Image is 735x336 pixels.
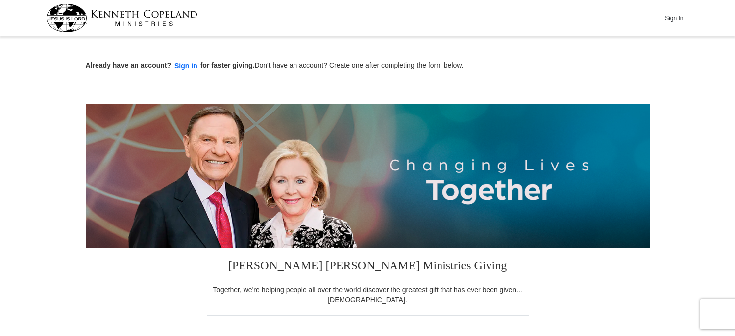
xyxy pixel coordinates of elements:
[659,10,689,26] button: Sign In
[207,285,529,305] div: Together, we're helping people all over the world discover the greatest gift that has ever been g...
[86,61,255,69] strong: Already have an account? for faster giving.
[171,60,200,72] button: Sign in
[46,4,197,32] img: kcm-header-logo.svg
[86,60,650,72] p: Don't have an account? Create one after completing the form below.
[207,248,529,285] h3: [PERSON_NAME] [PERSON_NAME] Ministries Giving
